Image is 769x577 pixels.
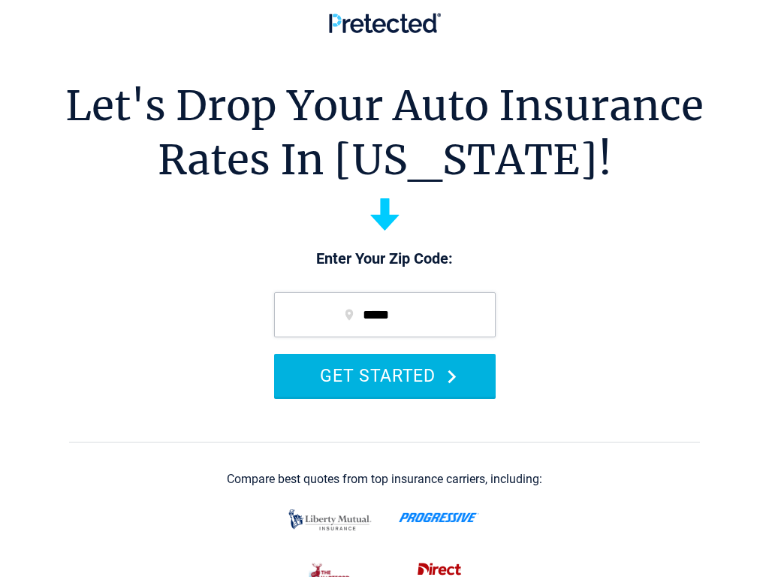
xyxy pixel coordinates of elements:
[227,473,542,486] div: Compare best quotes from top insurance carriers, including:
[329,13,441,33] img: Pretected Logo
[285,502,375,538] img: liberty
[65,79,704,187] h1: Let's Drop Your Auto Insurance Rates In [US_STATE]!
[259,249,511,270] p: Enter Your Zip Code:
[274,354,496,397] button: GET STARTED
[274,292,496,337] input: zip code
[399,512,479,523] img: progressive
